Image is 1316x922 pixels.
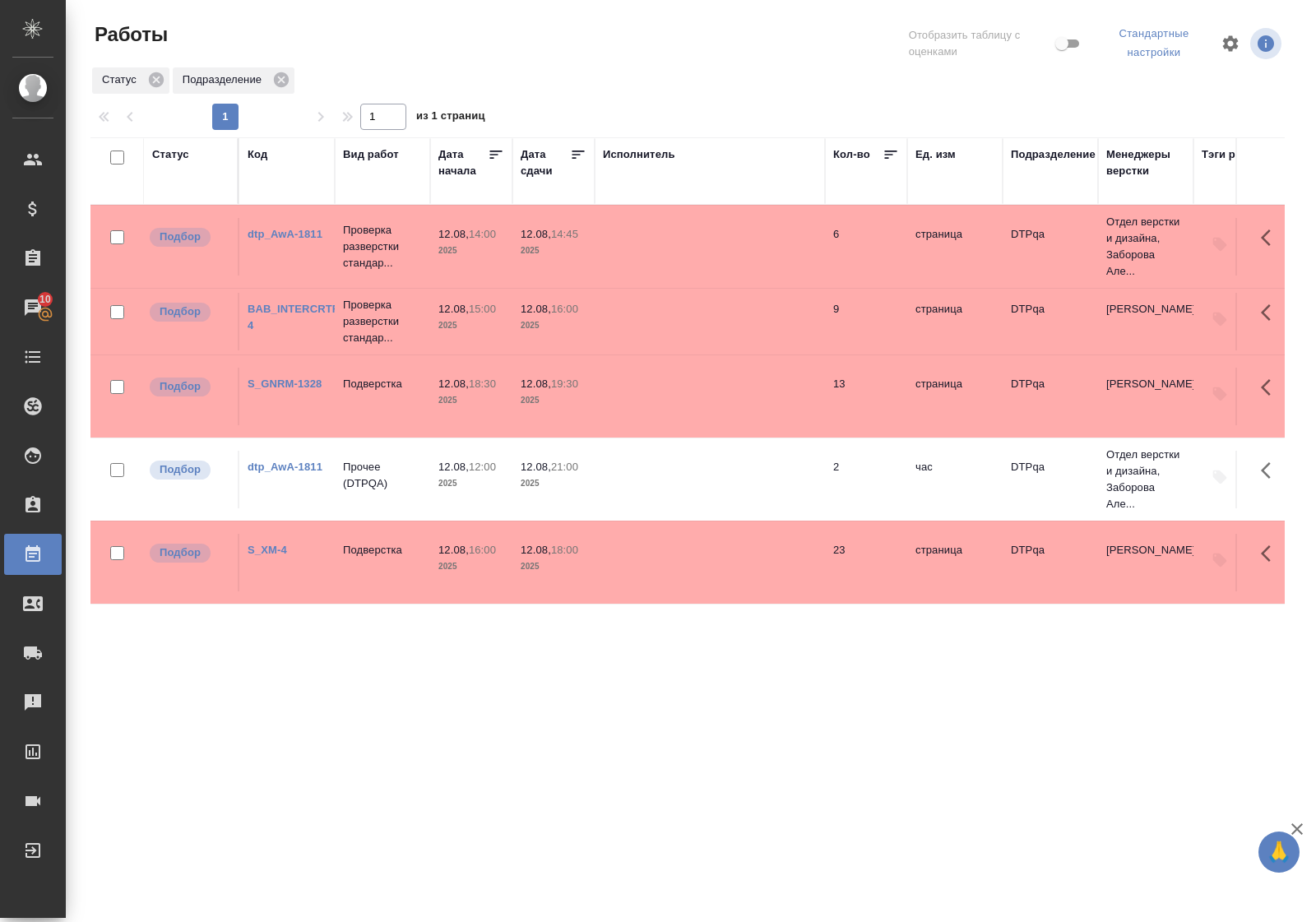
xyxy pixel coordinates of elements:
td: 9 [825,293,907,350]
p: 16:00 [469,544,496,556]
p: 2025 [521,475,586,492]
div: Тэги работы [1202,146,1269,163]
a: S_GNRM-1328 [248,378,322,390]
p: 12.08, [438,228,469,240]
p: [PERSON_NAME] [1106,542,1185,558]
p: 21:00 [551,461,578,473]
div: Можно подбирать исполнителей [148,301,229,323]
p: Проверка разверстки стандар... [343,297,422,346]
div: split button [1097,21,1211,66]
td: 2 [825,451,907,508]
div: Можно подбирать исполнителей [148,542,229,564]
div: Ед. изм [915,146,956,163]
span: 10 [30,291,61,308]
button: Добавить тэги [1202,376,1238,412]
td: страница [907,293,1003,350]
td: 6 [825,218,907,276]
p: Отдел верстки и дизайна, Заборова Але... [1106,214,1185,280]
p: Подбор [160,461,201,478]
p: 18:30 [469,378,496,390]
span: Отобразить таблицу с оценками [909,27,1052,60]
div: Статус [92,67,169,94]
td: 23 [825,534,907,591]
p: Подразделение [183,72,267,88]
button: 🙏 [1258,832,1300,873]
button: Здесь прячутся важные кнопки [1251,293,1291,332]
td: страница [907,534,1003,591]
p: 2025 [521,392,586,409]
p: Отдел верстки и дизайна, Заборова Але... [1106,447,1185,512]
button: Добавить тэги [1202,459,1238,495]
button: Здесь прячутся важные кнопки [1251,451,1291,490]
p: 12.08, [438,303,469,315]
div: Кол-во [833,146,870,163]
div: Можно подбирать исполнителей [148,226,229,248]
p: Подверстка [343,542,422,558]
button: Добавить тэги [1202,542,1238,578]
p: Подбор [160,378,201,395]
p: 12.08, [521,378,551,390]
td: DTPqa [1003,293,1098,350]
td: DTPqa [1003,534,1098,591]
p: 12.08, [521,461,551,473]
p: 15:00 [469,303,496,315]
a: S_XM-4 [248,544,287,556]
div: Код [248,146,267,163]
p: Проверка разверстки стандар... [343,222,422,271]
p: Подбор [160,303,201,320]
button: Добавить тэги [1202,301,1238,337]
div: Статус [152,146,189,163]
p: 12.08, [438,378,469,390]
p: [PERSON_NAME] [1106,376,1185,392]
a: dtp_AwA-1811 [248,461,322,473]
div: Можно подбирать исполнителей [148,459,229,481]
p: 2025 [521,243,586,259]
p: 12.08, [438,544,469,556]
p: 12.08, [521,303,551,315]
td: DTPqa [1003,368,1098,425]
a: dtp_AwA-1811 [248,228,322,240]
div: Дата сдачи [521,146,570,179]
button: Здесь прячутся важные кнопки [1251,534,1291,573]
p: [PERSON_NAME] [1106,301,1185,317]
p: 2025 [438,317,504,334]
div: Менеджеры верстки [1106,146,1185,179]
span: Настроить таблицу [1211,24,1250,63]
p: Подверстка [343,376,422,392]
p: 14:00 [469,228,496,240]
span: Посмотреть информацию [1250,28,1285,59]
p: 2025 [438,392,504,409]
span: из 1 страниц [416,106,485,130]
td: DTPqa [1003,451,1098,508]
td: страница [907,368,1003,425]
div: Подразделение [173,67,294,94]
button: Добавить тэги [1202,226,1238,262]
p: 12.08, [521,544,551,556]
p: 19:30 [551,378,578,390]
td: час [907,451,1003,508]
div: Дата начала [438,146,488,179]
button: Здесь прячутся важные кнопки [1251,218,1291,257]
div: Исполнитель [603,146,675,163]
p: 2025 [521,317,586,334]
p: 14:45 [551,228,578,240]
div: Можно подбирать исполнителей [148,376,229,398]
div: Вид работ [343,146,399,163]
td: DTPqa [1003,218,1098,276]
p: 16:00 [551,303,578,315]
p: Подбор [160,229,201,245]
div: Подразделение [1011,146,1096,163]
p: 18:00 [551,544,578,556]
p: 12.08, [521,228,551,240]
p: 12:00 [469,461,496,473]
p: Подбор [160,544,201,561]
span: Работы [90,21,168,48]
p: Статус [102,72,142,88]
p: 2025 [438,475,504,492]
p: 2025 [521,558,586,575]
td: страница [907,218,1003,276]
a: 10 [4,287,62,328]
p: Прочее (DTPQA) [343,459,422,492]
p: 2025 [438,558,504,575]
button: Здесь прячутся важные кнопки [1251,368,1291,407]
